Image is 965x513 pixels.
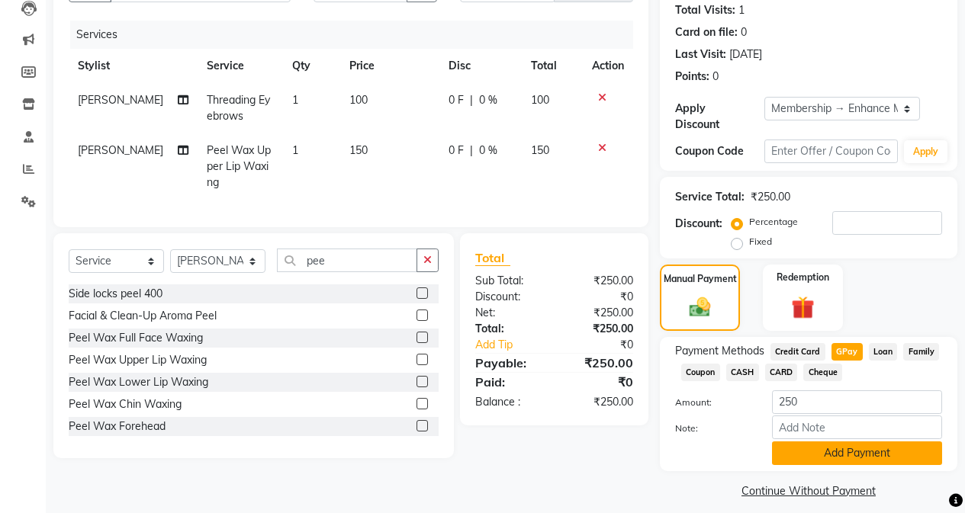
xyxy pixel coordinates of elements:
[78,143,163,157] span: [PERSON_NAME]
[675,101,764,133] div: Apply Discount
[765,364,798,381] span: CARD
[207,93,270,123] span: Threading Eyebrows
[292,143,298,157] span: 1
[554,394,645,410] div: ₹250.00
[479,143,497,159] span: 0 %
[70,21,645,49] div: Services
[531,93,549,107] span: 100
[349,93,368,107] span: 100
[664,422,761,435] label: Note:
[675,69,709,85] div: Points:
[904,140,947,163] button: Apply
[664,396,761,409] label: Amount:
[531,143,549,157] span: 150
[464,305,555,321] div: Net:
[803,364,842,381] span: Cheque
[464,289,555,305] div: Discount:
[464,394,555,410] div: Balance :
[69,396,182,412] div: Peel Wax Chin Waxing
[292,93,298,107] span: 1
[78,93,163,107] span: [PERSON_NAME]
[663,483,954,499] a: Continue Without Payment
[664,272,737,286] label: Manual Payment
[277,248,417,272] input: Search or Scan
[772,441,942,465] button: Add Payment
[464,373,555,391] div: Paid:
[675,46,726,63] div: Last Visit:
[69,330,203,346] div: Peel Wax Full Face Waxing
[479,92,497,108] span: 0 %
[69,374,208,390] div: Peel Wax Lower Lip Waxing
[729,46,762,63] div: [DATE]
[583,49,633,83] th: Action
[340,49,439,83] th: Price
[207,143,271,189] span: Peel Wax Upper Lip Waxing
[772,390,942,414] input: Amount
[554,305,645,321] div: ₹250.00
[675,343,764,359] span: Payment Methods
[738,2,745,18] div: 1
[69,49,198,83] th: Stylist
[198,49,283,83] th: Service
[832,343,863,361] span: GPay
[741,24,747,40] div: 0
[869,343,898,361] span: Loan
[349,143,368,157] span: 150
[749,215,798,229] label: Percentage
[283,49,340,83] th: Qty
[903,343,939,361] span: Family
[554,273,645,289] div: ₹250.00
[554,354,645,372] div: ₹250.00
[464,321,555,337] div: Total:
[464,337,569,353] a: Add Tip
[475,250,510,266] span: Total
[449,92,464,108] span: 0 F
[675,216,722,232] div: Discount:
[683,295,718,319] img: _cash.svg
[675,143,764,159] div: Coupon Code
[772,415,942,439] input: Add Note
[675,189,745,205] div: Service Total:
[681,364,720,381] span: Coupon
[751,189,790,205] div: ₹250.00
[470,143,473,159] span: |
[522,49,583,83] th: Total
[470,92,473,108] span: |
[675,2,735,18] div: Total Visits:
[784,293,822,322] img: _gift.svg
[749,235,772,248] label: Fixed
[675,24,738,40] div: Card on file:
[712,69,719,85] div: 0
[69,308,217,324] div: Facial & Clean-Up Aroma Peel
[770,343,825,361] span: Credit Card
[569,337,645,353] div: ₹0
[439,49,522,83] th: Disc
[69,286,162,302] div: Side locks peel 400
[726,364,759,381] span: CASH
[554,373,645,391] div: ₹0
[554,289,645,305] div: ₹0
[69,352,207,368] div: Peel Wax Upper Lip Waxing
[449,143,464,159] span: 0 F
[764,139,898,163] input: Enter Offer / Coupon Code
[777,271,829,284] label: Redemption
[69,418,166,434] div: Peel Wax Forehead
[464,354,555,372] div: Payable:
[464,273,555,289] div: Sub Total:
[554,321,645,337] div: ₹250.00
